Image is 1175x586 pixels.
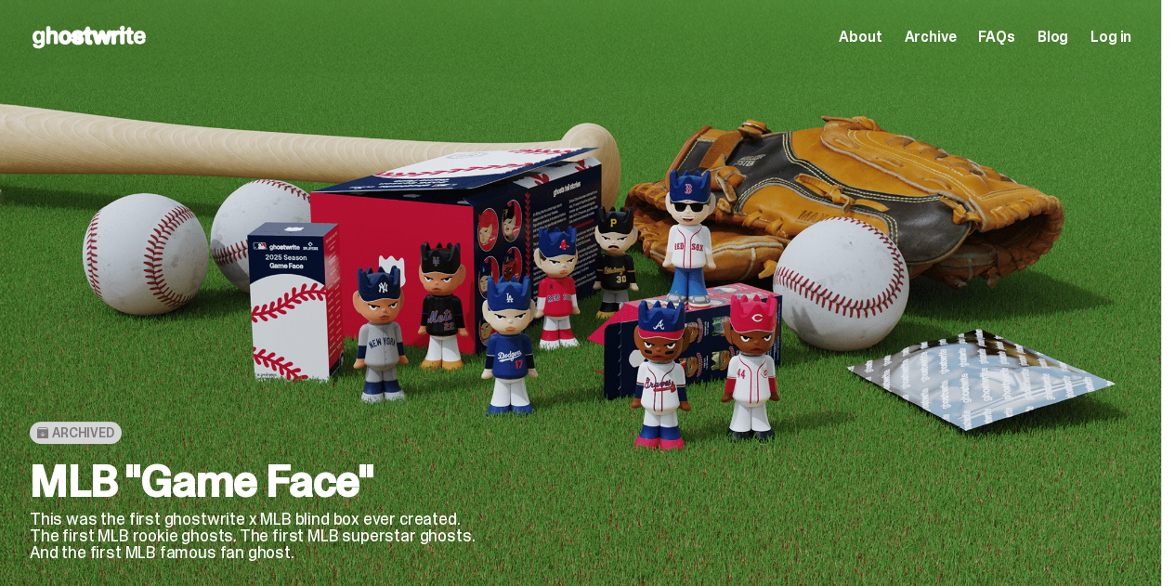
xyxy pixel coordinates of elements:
[52,425,114,440] span: Archived
[1090,30,1131,45] a: Log in
[839,30,881,45] a: About
[1038,30,1068,45] a: Blog
[904,30,956,45] a: Archive
[30,459,477,503] h2: MLB "Game Face"
[978,30,1014,45] a: FAQs
[30,511,477,561] p: This was the first ghostwrite x MLB blind box ever created. The first MLB rookie ghosts. The firs...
